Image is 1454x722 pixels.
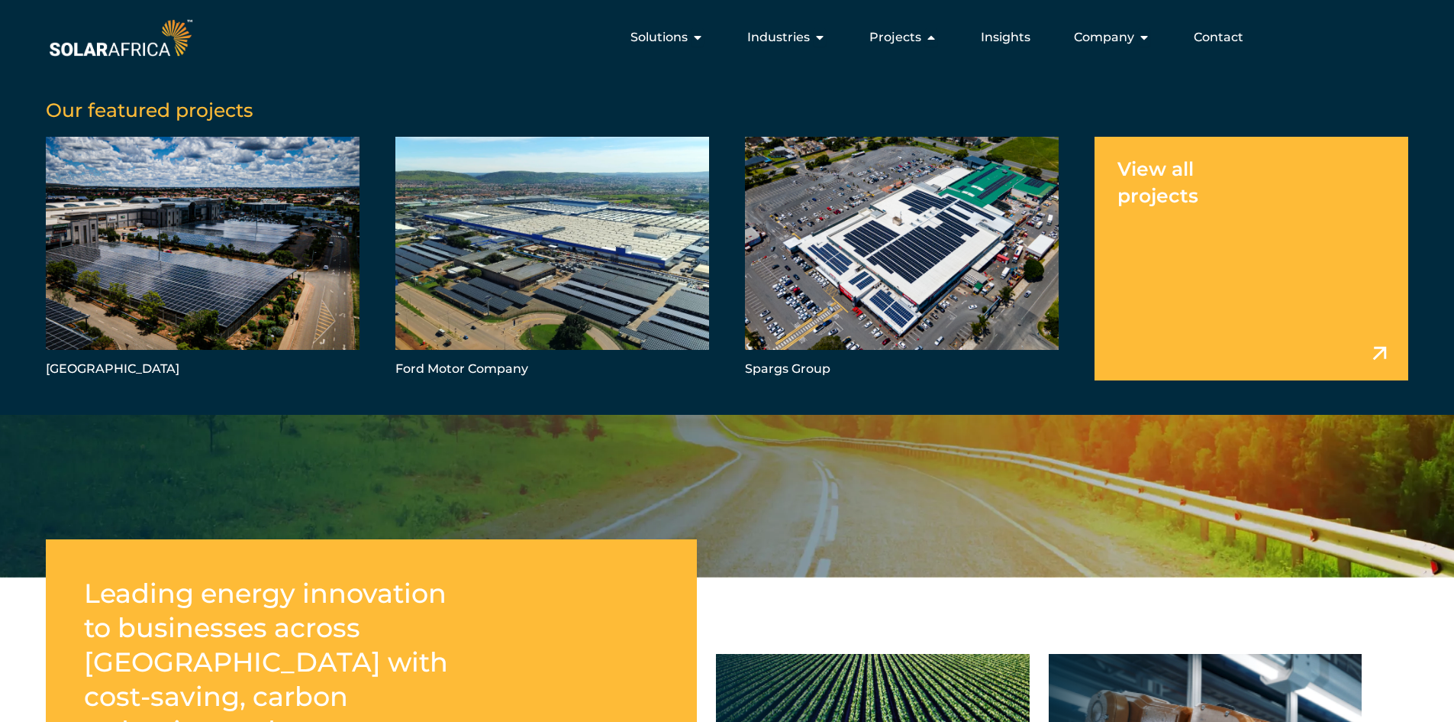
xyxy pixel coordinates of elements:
a: [GEOGRAPHIC_DATA] [46,137,359,380]
div: Menu Toggle [195,22,1256,53]
a: View all projects [1095,137,1408,380]
span: Industries [747,28,810,47]
span: Company [1074,28,1134,47]
nav: Menu [195,22,1256,53]
span: Solutions [630,28,688,47]
a: Contact [1194,28,1243,47]
h5: Our featured projects [46,99,1408,121]
a: Insights [981,28,1030,47]
span: Projects [869,28,921,47]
